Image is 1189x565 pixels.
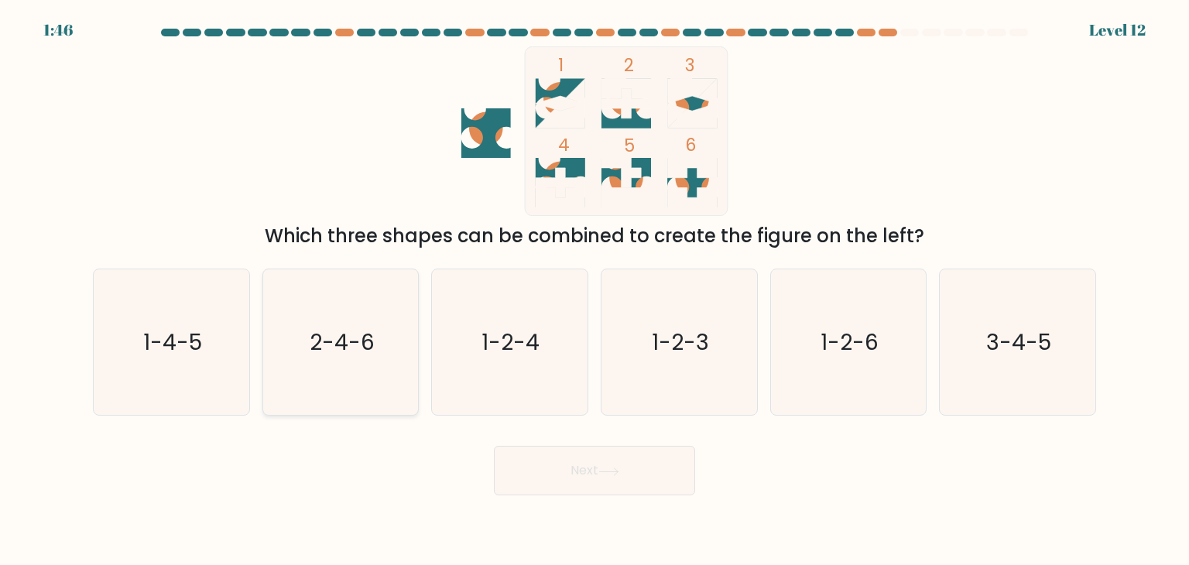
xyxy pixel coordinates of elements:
text: 1-2-4 [482,327,540,358]
tspan: 4 [558,132,570,157]
div: 1:46 [43,19,73,42]
div: Level 12 [1089,19,1146,42]
button: Next [494,446,695,495]
tspan: 3 [685,53,694,77]
tspan: 2 [624,53,634,77]
text: 3-4-5 [986,327,1051,358]
tspan: 1 [558,53,564,77]
tspan: 5 [624,133,635,158]
tspan: 6 [685,132,696,157]
text: 1-4-5 [143,327,202,358]
text: 2-4-6 [310,327,375,358]
div: Which three shapes can be combined to create the figure on the left? [102,222,1087,250]
text: 1-2-3 [652,327,709,358]
text: 1-2-6 [821,327,879,358]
